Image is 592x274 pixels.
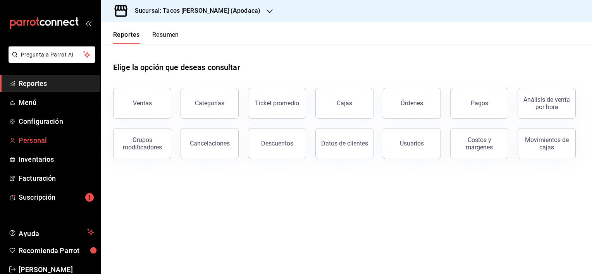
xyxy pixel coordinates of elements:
[455,136,503,151] div: Costos y márgenes
[400,140,424,147] div: Usuarios
[113,62,240,73] h1: Elige la opción que deseas consultar
[21,51,83,59] span: Pregunta a Parrot AI
[450,128,508,159] button: Costos y márgenes
[401,99,423,107] div: Órdenes
[321,140,368,147] div: Datos de clientes
[113,88,171,119] button: Ventas
[9,46,95,63] button: Pregunta a Parrot AI
[19,173,94,183] span: Facturación
[450,88,508,119] button: Pagos
[383,88,441,119] button: Órdenes
[315,128,373,159] button: Datos de clientes
[523,136,571,151] div: Movimientos de cajas
[255,99,299,107] div: Ticket promedio
[19,135,94,146] span: Personal
[19,192,94,202] span: Suscripción
[19,116,94,127] span: Configuración
[118,136,166,151] div: Grupos modificadores
[181,128,239,159] button: Cancelaciones
[5,56,95,64] a: Pregunta a Parrot AI
[190,140,230,147] div: Cancelaciones
[113,31,140,44] button: Reportes
[19,228,84,237] span: Ayuda
[337,99,353,108] div: Cajas
[19,78,94,89] span: Reportes
[523,96,571,111] div: Análisis de venta por hora
[518,88,576,119] button: Análisis de venta por hora
[19,154,94,164] span: Inventarios
[152,31,179,44] button: Resumen
[85,20,91,26] button: open_drawer_menu
[195,99,224,107] div: Categorías
[129,6,260,15] h3: Sucursal: Tacos [PERSON_NAME] (Apodaca)
[518,128,576,159] button: Movimientos de cajas
[113,31,179,44] div: navigation tabs
[248,128,306,159] button: Descuentos
[261,140,293,147] div: Descuentos
[383,128,441,159] button: Usuarios
[248,88,306,119] button: Ticket promedio
[181,88,239,119] button: Categorías
[315,88,373,119] a: Cajas
[113,128,171,159] button: Grupos modificadores
[19,245,94,256] span: Recomienda Parrot
[471,99,488,107] div: Pagos
[133,99,152,107] div: Ventas
[19,97,94,108] span: Menú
